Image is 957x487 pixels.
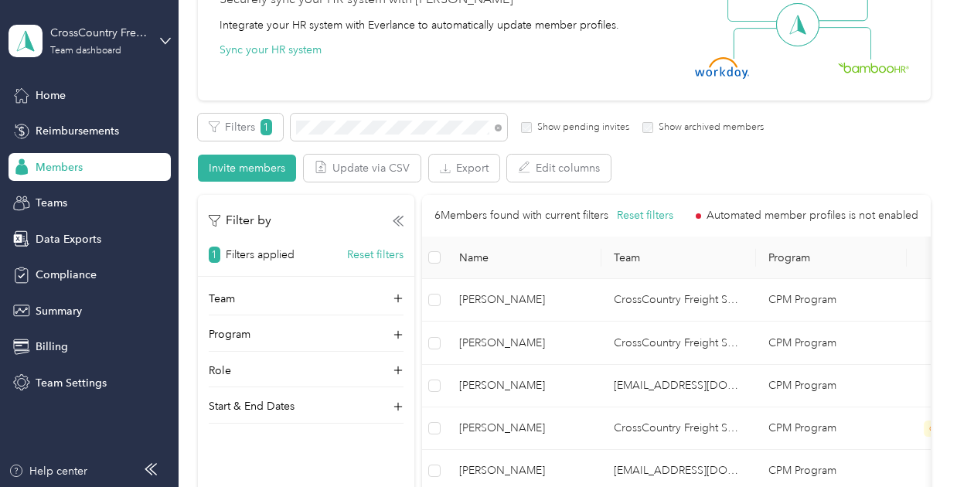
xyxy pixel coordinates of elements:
button: Filters1 [198,114,283,141]
span: Reimbursements [36,123,119,139]
span: [PERSON_NAME] [459,377,589,394]
td: dstewartvitek@ccfs.com [601,365,756,407]
td: CPM Program [756,365,907,407]
img: BambooHR [838,62,909,73]
div: CrossCountry Freight Solutions [50,25,147,41]
td: Wade Evans [447,322,601,365]
button: Update via CSV [304,155,421,182]
label: Show pending invites [532,121,629,135]
span: [PERSON_NAME] [459,291,589,308]
span: Teams [36,195,67,211]
span: 1 [209,247,220,263]
span: [PERSON_NAME] [459,420,589,437]
button: Reset filters [347,247,404,263]
p: Role [209,363,231,379]
button: Export [429,155,499,182]
span: 1 [261,119,272,135]
th: Program [756,237,907,279]
img: Line Left Down [733,27,787,59]
button: Help center [9,463,87,479]
td: Dulcy Stewart-Vitek [447,365,601,407]
span: Compliance [36,267,97,283]
div: Integrate your HR system with Everlance to automatically update member profiles. [220,17,619,33]
td: CrossCountry Freight Solutions [601,322,756,365]
span: Name [459,251,589,264]
p: Program [209,326,250,342]
td: CPM Program [756,322,907,365]
span: Summary [36,303,82,319]
th: Team [601,237,756,279]
td: CPM Program [756,279,907,322]
span: Billing [36,339,68,355]
img: Workday [695,57,749,79]
p: Team [209,291,235,307]
img: Line Right Down [817,27,871,60]
td: Keith Farnsworth [447,407,601,450]
span: Home [36,87,66,104]
span: Members [36,159,83,175]
th: Name [447,237,601,279]
button: Invite members [198,155,296,182]
span: Team Settings [36,375,107,391]
td: CrossCountry Freight Solutions [601,279,756,322]
p: Filter by [209,211,271,230]
span: [PERSON_NAME] [459,335,589,352]
p: Filters applied [226,247,295,263]
iframe: Everlance-gr Chat Button Frame [870,400,957,487]
div: Team dashboard [50,46,121,56]
button: Edit columns [507,155,611,182]
td: CPM Program [756,407,907,450]
span: [PERSON_NAME] [459,462,589,479]
span: Data Exports [36,231,101,247]
label: Show archived members [653,121,764,135]
button: Reset filters [617,207,673,224]
p: Start & End Dates [209,398,295,414]
button: Sync your HR system [220,42,322,58]
td: CrossCountry Freight Solutions [601,407,756,450]
p: 6 Members found with current filters [434,207,608,224]
span: Automated member profiles is not enabled [707,210,918,221]
td: Troy Manley [447,279,601,322]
